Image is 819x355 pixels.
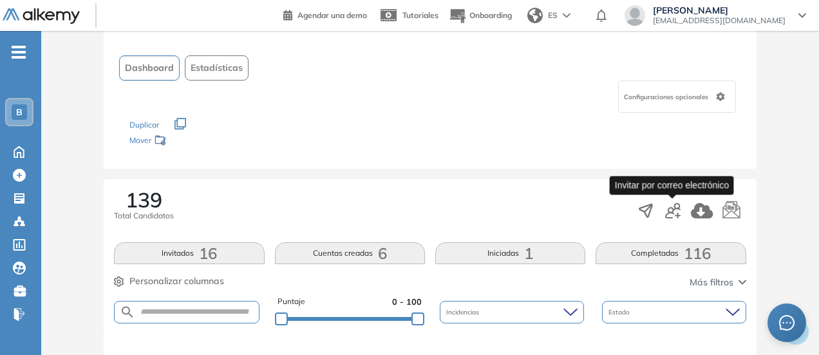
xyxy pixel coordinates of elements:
button: Invitados16 [114,242,264,264]
span: Personalizar columnas [129,274,224,288]
span: Tutoriales [402,10,438,20]
img: arrow [563,13,570,18]
div: Mover [129,130,258,153]
div: Configuraciones opcionales [618,81,736,113]
button: Cuentas creadas6 [275,242,425,264]
span: B [16,107,23,117]
i: - [12,51,26,53]
span: 0 - 100 [392,296,422,308]
span: message [779,315,795,331]
button: Iniciadas1 [435,242,585,264]
span: Agendar una demo [297,10,367,20]
button: Dashboard [119,55,180,81]
span: Duplicar [129,120,159,130]
span: Estado [608,307,632,317]
span: 139 [126,189,162,210]
span: Dashboard [125,61,174,75]
img: Logo [3,8,80,24]
span: Onboarding [469,10,512,20]
span: Total Candidatos [114,210,174,222]
span: [PERSON_NAME] [653,5,786,15]
img: SEARCH_ALT [120,304,135,320]
button: Estadísticas [185,55,249,81]
span: Estadísticas [191,61,243,75]
span: Incidencias [446,307,482,317]
div: Invitar por correo electrónico [610,176,734,195]
div: Incidencias [440,301,584,323]
img: world [527,8,543,23]
button: Más filtros [690,276,746,289]
button: Personalizar columnas [114,274,224,288]
span: Más filtros [690,276,733,289]
span: Puntaje [278,296,305,308]
span: [EMAIL_ADDRESS][DOMAIN_NAME] [653,15,786,26]
a: Agendar una demo [283,6,367,22]
div: Estado [602,301,746,323]
button: Onboarding [449,2,512,30]
button: Completadas116 [596,242,746,264]
span: ES [548,10,558,21]
span: Configuraciones opcionales [624,92,711,102]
